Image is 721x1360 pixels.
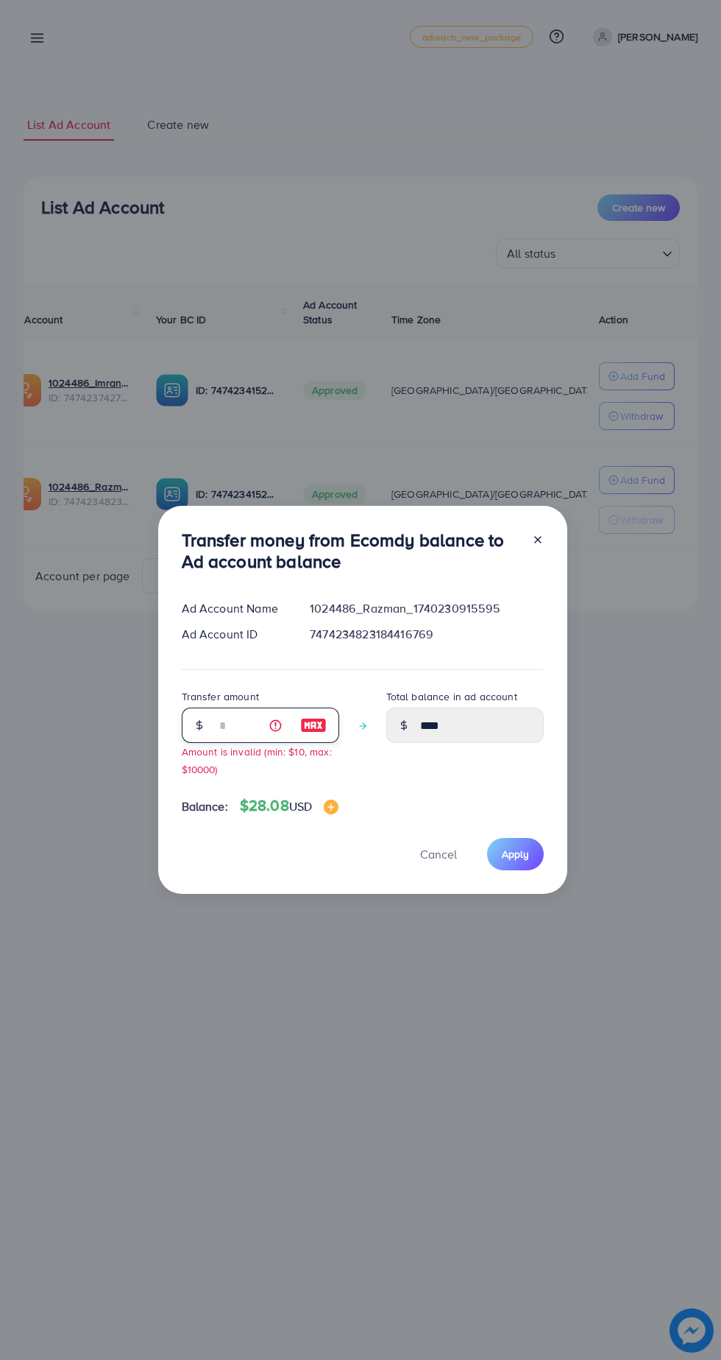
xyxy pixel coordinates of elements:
label: Total balance in ad account [386,689,517,704]
button: Apply [487,838,544,870]
div: Ad Account ID [170,626,299,643]
button: Cancel [402,838,475,870]
span: Apply [502,847,529,862]
span: USD [289,798,312,814]
span: Balance: [182,798,228,815]
img: image [324,800,338,814]
div: Ad Account Name [170,600,299,617]
img: image [300,716,327,734]
div: 1024486_Razman_1740230915595 [298,600,555,617]
h4: $28.08 [240,797,338,815]
label: Transfer amount [182,689,259,704]
span: Cancel [420,846,457,862]
h3: Transfer money from Ecomdy balance to Ad account balance [182,529,520,572]
div: 7474234823184416769 [298,626,555,643]
small: Amount is invalid (min: $10, max: $10000) [182,744,332,775]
